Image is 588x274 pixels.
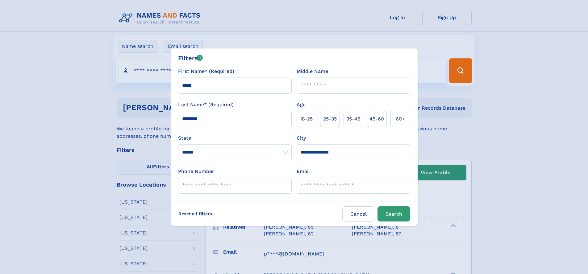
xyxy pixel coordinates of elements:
[178,168,214,175] label: Phone Number
[178,134,292,142] label: State
[297,101,306,108] label: Age
[297,68,328,75] label: Middle Name
[178,68,234,75] label: First Name* (Required)
[323,115,337,123] span: 25‑35
[297,168,310,175] label: Email
[346,115,360,123] span: 35‑45
[178,101,234,108] label: Last Name* (Required)
[297,134,306,142] label: City
[342,206,375,221] label: Cancel
[174,206,216,221] label: Reset all filters
[300,115,313,123] span: 18‑25
[396,115,405,123] span: 60+
[369,115,384,123] span: 45‑60
[377,206,410,221] button: Search
[178,53,203,63] div: Filters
